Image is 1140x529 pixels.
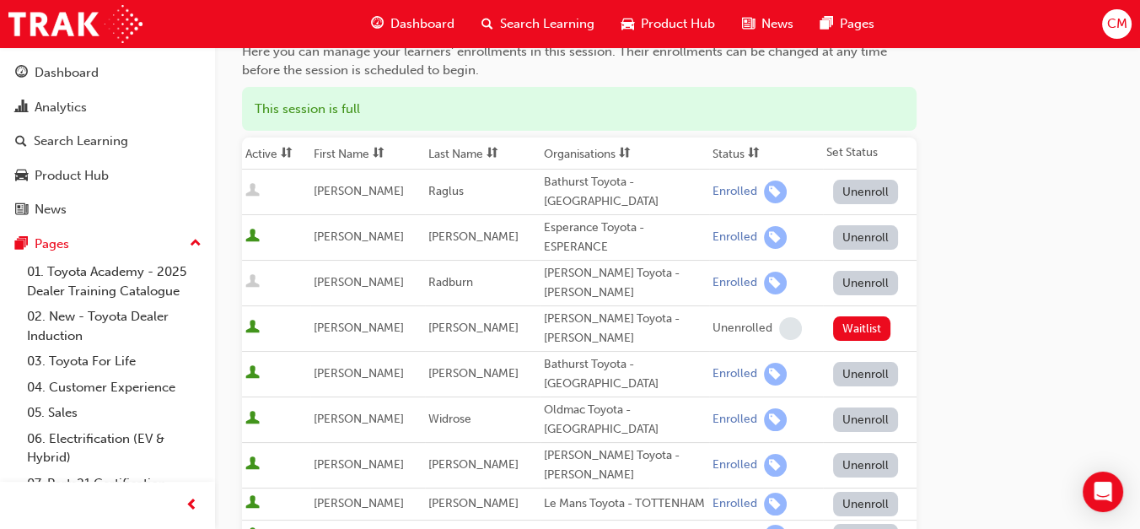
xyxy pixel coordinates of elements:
[540,138,709,170] th: Toggle SortBy
[833,271,899,295] button: Unenroll
[729,7,807,41] a: news-iconNews
[428,457,519,472] span: [PERSON_NAME]
[764,408,787,431] span: learningRecordVerb_ENROLL-icon
[1106,14,1127,34] span: CM
[833,453,899,478] button: Unenroll
[712,184,757,200] div: Enrolled
[544,264,706,302] div: [PERSON_NAME] Toyota - [PERSON_NAME]
[742,13,755,35] span: news-icon
[428,412,471,426] span: Widrose
[833,492,899,516] button: Unenroll
[428,275,473,289] span: Radburn
[15,66,28,81] span: guage-icon
[1102,9,1132,39] button: CM
[245,411,260,428] span: User is active
[20,471,208,497] a: 07. Parts21 Certification
[621,13,634,35] span: car-icon
[748,147,760,161] span: sorting-icon
[833,408,899,432] button: Unenroll
[314,321,404,335] span: [PERSON_NAME]
[428,496,519,510] span: [PERSON_NAME]
[314,457,404,472] span: [PERSON_NAME]
[245,320,260,337] span: User is active
[820,13,833,35] span: pages-icon
[242,87,917,132] div: This session is full
[314,496,404,510] span: [PERSON_NAME]
[7,54,208,229] button: DashboardAnalyticsSearch LearningProduct HubNews
[544,401,706,439] div: Oldmac Toyota - [GEOGRAPHIC_DATA]
[764,363,787,386] span: learningRecordVerb_ENROLL-icon
[481,13,493,35] span: search-icon
[242,42,917,80] div: Here you can manage your learners' enrollments in this session. Their enrollments can be changed ...
[712,275,757,291] div: Enrolled
[20,348,208,375] a: 03. Toyota For Life
[544,219,706,256] div: Esperance Toyota - ESPERANCE
[823,138,917,170] th: Set Status
[20,259,208,304] a: 01. Toyota Academy - 2025 Dealer Training Catalogue
[242,138,310,170] th: Toggle SortBy
[245,456,260,473] span: User is active
[15,169,28,184] span: car-icon
[7,92,208,123] a: Analytics
[20,426,208,471] a: 06. Electrification (EV & Hybrid)
[709,138,823,170] th: Toggle SortBy
[761,14,793,34] span: News
[712,366,757,382] div: Enrolled
[314,366,404,381] span: [PERSON_NAME]
[371,13,384,35] span: guage-icon
[712,229,757,246] div: Enrolled
[390,14,454,34] span: Dashboard
[619,147,631,161] span: sorting-icon
[428,184,464,198] span: Raglus
[373,147,384,161] span: sorting-icon
[779,317,802,340] span: learningRecordVerb_NONE-icon
[7,229,208,260] button: Pages
[7,57,208,89] a: Dashboard
[20,400,208,426] a: 05. Sales
[245,365,260,382] span: User is active
[8,5,142,43] a: Trak
[34,132,128,151] div: Search Learning
[544,446,706,484] div: [PERSON_NAME] Toyota - [PERSON_NAME]
[310,138,425,170] th: Toggle SortBy
[544,173,706,211] div: Bathurst Toyota - [GEOGRAPHIC_DATA]
[712,457,757,473] div: Enrolled
[20,375,208,401] a: 04. Customer Experience
[190,233,202,255] span: up-icon
[15,100,28,116] span: chart-icon
[544,355,706,393] div: Bathurst Toyota - [GEOGRAPHIC_DATA]
[807,7,888,41] a: pages-iconPages
[245,274,260,291] span: User is inactive
[833,316,891,341] button: Waitlist
[245,183,260,200] span: User is inactive
[544,310,706,348] div: [PERSON_NAME] Toyota - [PERSON_NAME]
[35,200,67,219] div: News
[712,412,757,428] div: Enrolled
[764,226,787,249] span: learningRecordVerb_ENROLL-icon
[35,63,99,83] div: Dashboard
[764,181,787,203] span: learningRecordVerb_ENROLL-icon
[840,14,874,34] span: Pages
[764,272,787,294] span: learningRecordVerb_ENROLL-icon
[1083,472,1123,512] div: Open Intercom Messenger
[764,493,787,516] span: learningRecordVerb_ENROLL-icon
[314,275,404,289] span: [PERSON_NAME]
[833,225,899,250] button: Unenroll
[15,202,28,218] span: news-icon
[15,237,28,252] span: pages-icon
[7,194,208,225] a: News
[712,321,772,337] div: Unenrolled
[544,494,706,514] div: Le Mans Toyota - TOTTENHAM
[358,7,468,41] a: guage-iconDashboard
[428,366,519,381] span: [PERSON_NAME]
[641,14,715,34] span: Product Hub
[15,134,27,149] span: search-icon
[608,7,729,41] a: car-iconProduct Hub
[833,362,899,386] button: Unenroll
[764,454,787,477] span: learningRecordVerb_ENROLL-icon
[281,147,293,161] span: sorting-icon
[20,304,208,348] a: 02. New - Toyota Dealer Induction
[245,229,260,246] span: User is active
[314,184,404,198] span: [PERSON_NAME]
